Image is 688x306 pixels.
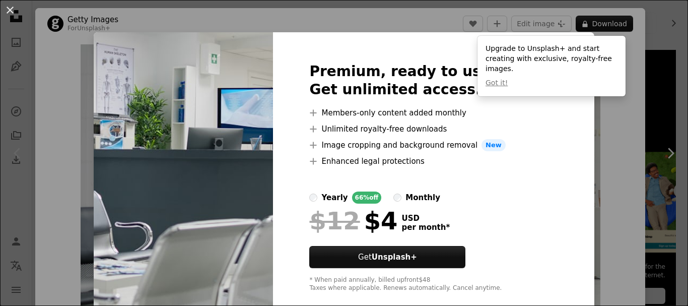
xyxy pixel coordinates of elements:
li: Unlimited royalty-free downloads [309,123,558,135]
div: yearly [321,192,348,204]
li: Image cropping and background removal [309,139,558,151]
span: New [481,139,506,151]
li: Enhanced legal protections [309,155,558,167]
button: Got it! [486,78,508,88]
span: USD [401,214,450,223]
div: Upgrade to Unsplash+ and start creating with exclusive, royalty-free images. [477,36,626,96]
strong: Unsplash+ [372,253,417,262]
span: $12 [309,208,360,234]
div: monthly [405,192,440,204]
h2: Premium, ready to use images. Get unlimited access. [309,63,558,99]
li: Members-only content added monthly [309,107,558,119]
button: GetUnsplash+ [309,246,465,268]
div: 66% off [352,192,382,204]
div: * When paid annually, billed upfront $48 Taxes where applicable. Renews automatically. Cancel any... [309,276,558,292]
input: yearly66%off [309,194,317,202]
div: $4 [309,208,397,234]
input: monthly [393,194,401,202]
span: per month * [401,223,450,232]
